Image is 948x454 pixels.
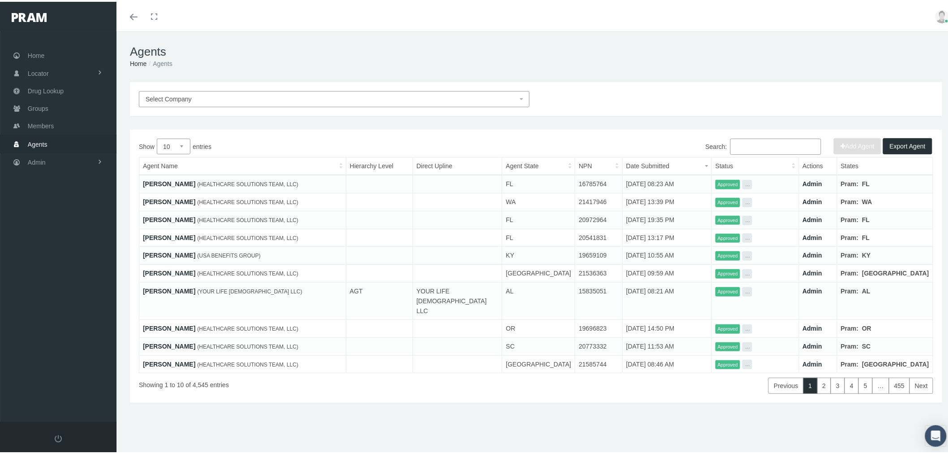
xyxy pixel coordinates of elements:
span: (HEALTHCARE SOLUTIONS TEAM, LLC) [197,197,298,204]
span: Drug Lookup [28,81,64,98]
td: [DATE] 08:46 AM [622,354,711,371]
button: ... [742,231,752,241]
a: Admin [803,286,823,293]
span: Approved [715,196,740,205]
span: Admin [28,152,46,169]
span: Approved [715,285,740,295]
a: [PERSON_NAME] [143,214,195,222]
td: [GEOGRAPHIC_DATA] [502,354,575,371]
a: 2 [817,376,832,392]
b: FL [862,214,870,222]
td: 16785764 [575,173,623,191]
img: PRAM_20_x_78.png [12,11,47,20]
b: OR [862,323,871,330]
td: [DATE] 08:23 AM [622,173,711,191]
span: Select Company [146,94,192,101]
td: SC [502,336,575,354]
td: [DATE] 09:59 AM [622,263,711,281]
button: ... [742,358,752,367]
a: Home [130,58,147,65]
th: Date Submitted: activate to sort column ascending [622,156,711,174]
b: Pram: [841,214,859,222]
button: ... [742,340,752,350]
a: 1 [803,376,818,392]
td: [DATE] 11:53 AM [622,336,711,354]
span: (HEALTHCARE SOLUTIONS TEAM, LLC) [197,215,298,222]
td: AL [502,281,575,318]
span: Approved [715,323,740,332]
button: ... [742,267,752,277]
span: (HEALTHCARE SOLUTIONS TEAM, LLC) [197,342,298,348]
b: Pram: [841,286,859,293]
td: [DATE] 08:21 AM [622,281,711,318]
th: States [837,156,933,174]
td: 19659109 [575,245,623,263]
td: FL [502,209,575,227]
a: 5 [858,376,873,392]
span: Groups [28,98,48,115]
span: Approved [715,249,740,259]
span: Agents [28,134,47,151]
button: ... [742,249,752,259]
a: Admin [803,179,823,186]
a: Admin [803,323,823,330]
b: Pram: [841,196,859,204]
label: Show entries [139,137,536,153]
span: (HEALTHCARE SOLUTIONS TEAM, LLC) [197,324,298,330]
span: Approved [715,214,740,223]
td: 21536363 [575,263,623,281]
td: [GEOGRAPHIC_DATA] [502,263,575,281]
b: FL [862,232,870,240]
button: ... [742,323,752,332]
a: Admin [803,232,823,240]
th: Actions [799,156,837,174]
a: [PERSON_NAME] [143,286,195,293]
td: 20541831 [575,227,623,245]
b: SC [862,341,870,348]
td: 21585744 [575,354,623,371]
a: … [872,376,889,392]
button: ... [742,214,752,223]
td: 20773332 [575,336,623,354]
a: [PERSON_NAME] [143,179,195,186]
th: Agent State: activate to sort column ascending [502,156,575,174]
span: (HEALTHCARE SOLUTIONS TEAM, LLC) [197,179,298,186]
span: (HEALTHCARE SOLUTIONS TEAM, LLC) [197,360,298,366]
a: Admin [803,196,823,204]
a: 4 [845,376,859,392]
span: Approved [715,232,740,241]
td: 20972964 [575,209,623,227]
td: [DATE] 10:55 AM [622,245,711,263]
b: Pram: [841,341,859,348]
td: 21417946 [575,192,623,210]
b: KY [862,250,870,257]
b: Pram: [841,250,859,257]
th: NPN: activate to sort column ascending [575,156,623,174]
button: ... [742,285,752,295]
a: Admin [803,214,823,222]
li: Agents [147,57,172,67]
td: KY [502,245,575,263]
b: [GEOGRAPHIC_DATA] [862,359,929,366]
button: Add Agent [834,136,881,153]
button: Export Agent [883,136,932,153]
td: FL [502,227,575,245]
th: Status: activate to sort column ascending [712,156,799,174]
span: Home [28,45,44,62]
a: Admin [803,341,823,348]
a: [PERSON_NAME] [143,232,195,240]
span: (USA BENEFITS GROUP) [197,251,260,257]
b: Pram: [841,268,859,275]
b: [GEOGRAPHIC_DATA] [862,268,929,275]
a: Previous [768,376,803,392]
a: [PERSON_NAME] [143,250,195,257]
a: [PERSON_NAME] [143,196,195,204]
span: (HEALTHCARE SOLUTIONS TEAM, LLC) [197,269,298,275]
td: [DATE] 19:35 PM [622,209,711,227]
span: Members [28,116,54,133]
select: Showentries [157,137,190,153]
span: Approved [715,340,740,350]
th: Direct Upline [413,156,502,174]
a: 3 [831,376,845,392]
th: Agent Name: activate to sort column ascending [139,156,346,174]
